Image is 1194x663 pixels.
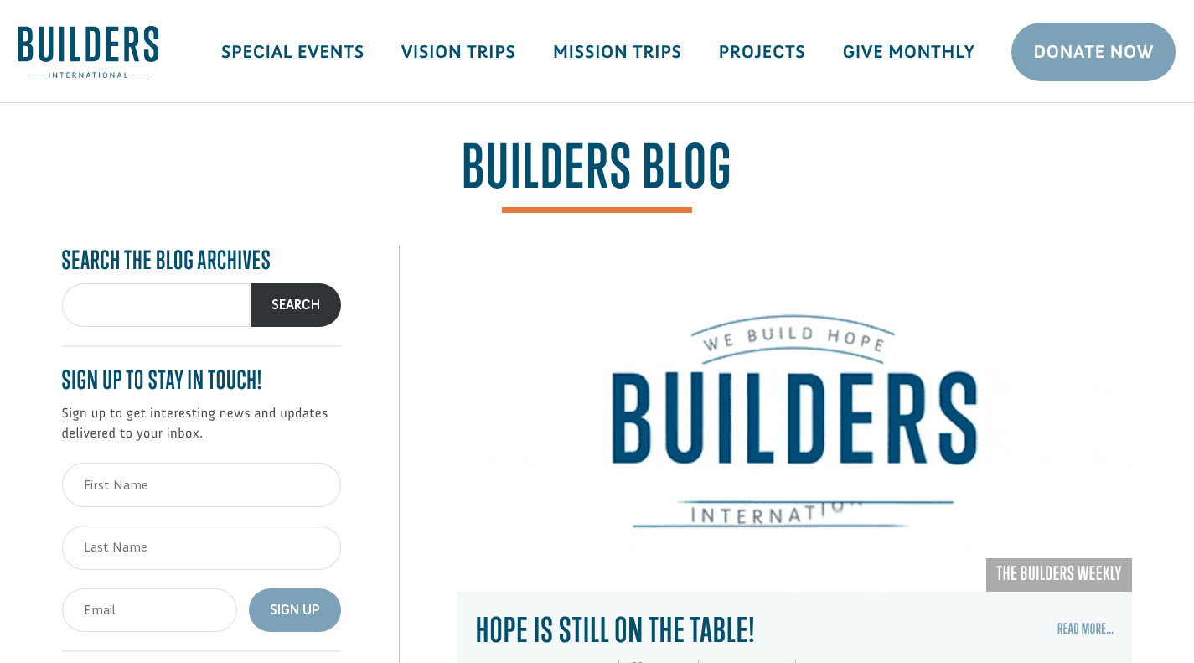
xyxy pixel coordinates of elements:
input: Email [62,588,237,633]
span: BUILDERS Blog [462,137,732,213]
a: Projects [700,28,824,76]
a: Donate Now [1011,23,1176,81]
a: Mission Trips [535,28,700,76]
input: Last Name [62,526,341,570]
a: Give Monthly [824,28,993,76]
button: Sign Up [249,588,341,633]
a: The Builders Weekly [986,558,1132,592]
img: Builders International [18,26,158,78]
h4: Sign up to stay in touch! [62,365,341,395]
a: Vision Trips [383,28,535,76]
h4: Search the Blog Archives [62,246,341,275]
input: First Name [62,463,341,507]
a: Read More… [1057,620,1114,637]
p: Sign up to get interesting news and updates delivered to your inbox. [62,403,341,445]
button: Search [251,283,341,328]
a: Special Events [203,28,383,76]
a: Hope is Still on the Table! [476,609,756,650]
